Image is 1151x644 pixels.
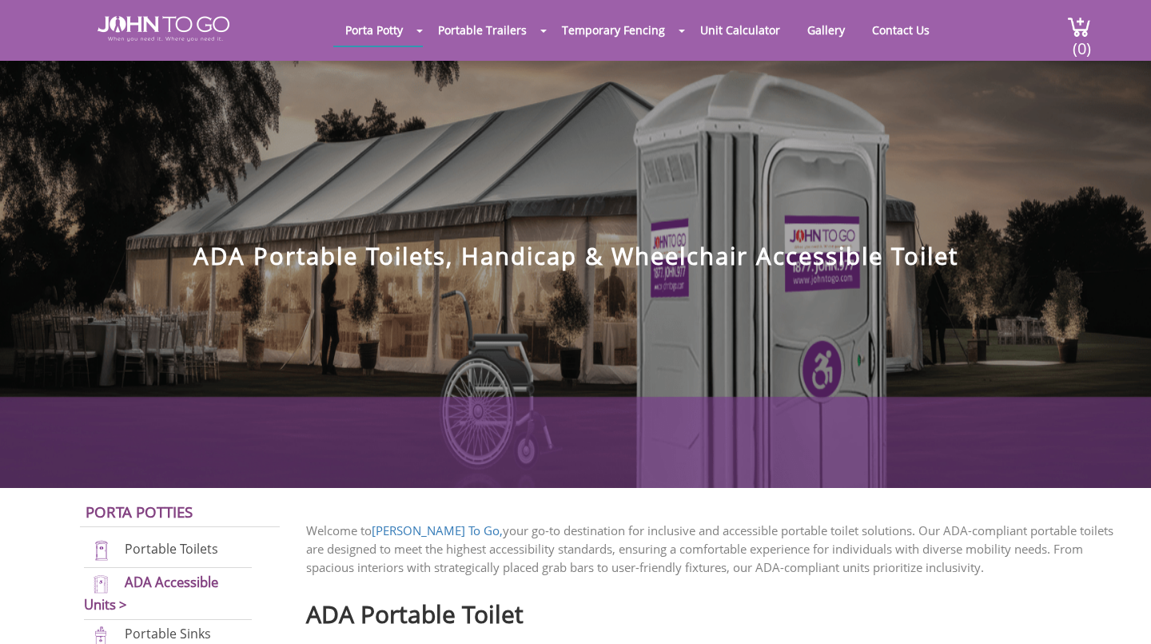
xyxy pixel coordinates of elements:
[98,16,229,42] img: JOHN to go
[333,14,415,46] a: Porta Potty
[1087,580,1151,644] button: Live Chat
[372,522,503,538] a: [PERSON_NAME] To Go,
[426,14,539,46] a: Portable Trailers
[86,502,193,522] a: Porta Potties
[688,14,792,46] a: Unit Calculator
[125,625,211,642] a: Portable Sinks
[1072,25,1091,59] span: (0)
[860,14,942,46] a: Contact Us
[84,540,118,562] img: portable-toilets-new.png
[306,522,1128,577] p: Welcome to your go-to destination for inclusive and accessible portable toilet solutions. Our ADA...
[1067,16,1091,38] img: cart a
[795,14,857,46] a: Gallery
[125,541,218,558] a: Portable Toilets
[306,593,1128,627] h2: ADA Portable Toilet
[550,14,677,46] a: Temporary Fencing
